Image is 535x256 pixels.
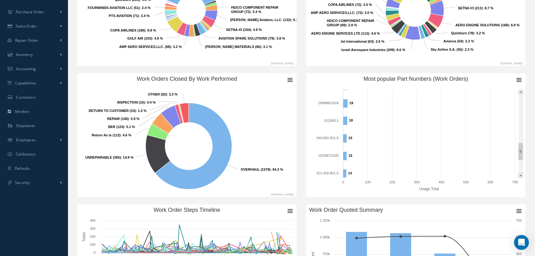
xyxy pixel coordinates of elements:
tspan: SETNA iO (104) [226,28,251,32]
text: Work Order Steps Timeline [154,207,220,213]
span: Shipments [16,123,35,128]
text: 340-082-501-0 [316,136,339,140]
text: 400 [439,180,444,184]
span: Accounting [16,66,36,71]
text: : 3.3 % [148,92,178,96]
text: 450 [516,252,521,256]
span: Inventory [16,52,33,57]
text: : 1.3 % [89,109,146,113]
tspan: Quickturn (78) [451,31,474,35]
tspan: BER (124) [108,125,124,129]
text: 1808M61G04 [318,101,339,105]
span: Sales Order [16,23,37,29]
tspan: AVIATION SPARE SOLUTIONS (79) [218,36,274,40]
text: Totals [82,232,86,241]
text: : 3.8 % [218,36,285,40]
tspan: Return As Is (112) [92,133,120,137]
text: 750k [322,252,330,256]
span: Calibration [16,151,36,157]
text: 300 [414,180,419,184]
text: 700 [512,180,518,184]
text: : 3.0 % [328,3,372,6]
tspan: INSPECTION (10) [117,100,145,104]
text: : 8.6 % [341,48,405,52]
tspan: SETNA iO (211) [458,6,483,10]
text: : 8.7 % [458,6,493,10]
text: [DOMAIN_NAME] [271,193,293,196]
span: Defaults [15,166,30,171]
text: : 2.2 % [443,39,474,43]
span: Employees [16,137,36,143]
span: Purchase Order [16,9,44,15]
text: : 2.6 % [340,40,385,43]
tspan: Sky Airline S.A. (55) [431,48,463,51]
text: : 2.8 % [327,19,374,27]
text: : 3.2 % [119,45,182,49]
text: 200 [390,180,395,184]
text: : 4.9 % [127,36,163,40]
span: Vendors [15,109,30,114]
tspan: REPAIR (145) [107,117,129,121]
text: : 2.3 % [431,48,474,51]
text: : 5.9 % [107,117,140,121]
text: : 0.4 % [117,100,156,104]
tspan: FOURWINDS AVIATION LLC (51) [88,6,140,10]
tspan: RETURN TO CUSTOMER (33) [89,109,136,113]
svg: Most popular Part Numbers (Work Orders) [306,73,525,197]
tspan: Jet International (63) [340,40,374,43]
text: 15 [348,136,352,140]
text: 1523M71G06 [318,154,339,157]
tspan: OTHER (82) [148,92,167,96]
text: : 14.9 % [85,156,133,159]
text: : 4.6 % [92,133,131,137]
tspan: Israel Aerospace Industries (209) [341,48,394,52]
text: 600 [487,180,493,184]
svg: Work Orders Closed By Work Performed [77,73,297,197]
text: 400 [90,219,95,222]
tspan: COPA AIRLINES (72) [328,3,361,6]
text: 19 [349,101,353,105]
text: 500 [463,180,469,184]
text: 750 [516,219,521,222]
span: Repair Order [15,38,39,43]
tspan: PTS AVIATION (71) [109,14,139,18]
tspan: UNREPAIRABLE (365) [85,156,121,159]
text: : 8.8 % [110,28,156,32]
text: 18 [349,118,353,122]
tspan: HEICO COMPONENT REPAIR GROUP (69) [327,19,374,27]
text: : 6.9 % [455,23,520,27]
text: [DOMAIN_NAME] [500,62,522,65]
text: 300 [90,227,95,230]
text: 100 [90,243,95,246]
tspan: AERO ENGINE SERVICES LTD (112) [311,32,369,35]
tspan: AMP AERO SERVICES,LLC. (68) [119,45,171,49]
tspan: [PERSON_NAME] Aviation, LLC. (132) [230,18,291,22]
text: : 6.3 % [230,18,302,22]
text: : 5.1 % [108,125,135,129]
text: : 64.3 % [241,168,283,171]
text: : 3.4 % [231,6,278,14]
div: Open Intercom Messenger [514,235,529,250]
text: Most popular Part Numbers (Work Orders) [364,76,468,82]
text: Work Order Quoted Summary [309,207,383,213]
text: 321-458-801-0 [316,171,339,175]
text: 0 [342,180,344,184]
tspan: OVERHAUL (1578) [241,168,271,171]
tspan: AMP AERO SERVICES,LLC. (72) [311,11,363,15]
text: 15 [348,154,352,157]
text: : 4.6 % [311,32,380,35]
tspan: Avianca (54) [443,39,463,43]
text: : 3.2 % [451,31,485,35]
text: : 2.4 % [88,6,150,10]
tspan: AERO ENGINE SOLUTIONS (168) [455,23,509,27]
text: 14 [348,171,352,175]
text: Usage Total [419,187,439,191]
text: : 3.4 % [109,14,150,18]
text: 100 [365,180,370,184]
text: 512090-1 [324,119,339,122]
tspan: COPA AIRLINES (186) [110,28,145,32]
span: Security [15,180,30,185]
text: : 3.1 % [205,45,272,49]
text: : 3.0 % [311,11,373,15]
tspan: HEICO COMPONENT REPAIR GROUP (72) [231,6,278,14]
